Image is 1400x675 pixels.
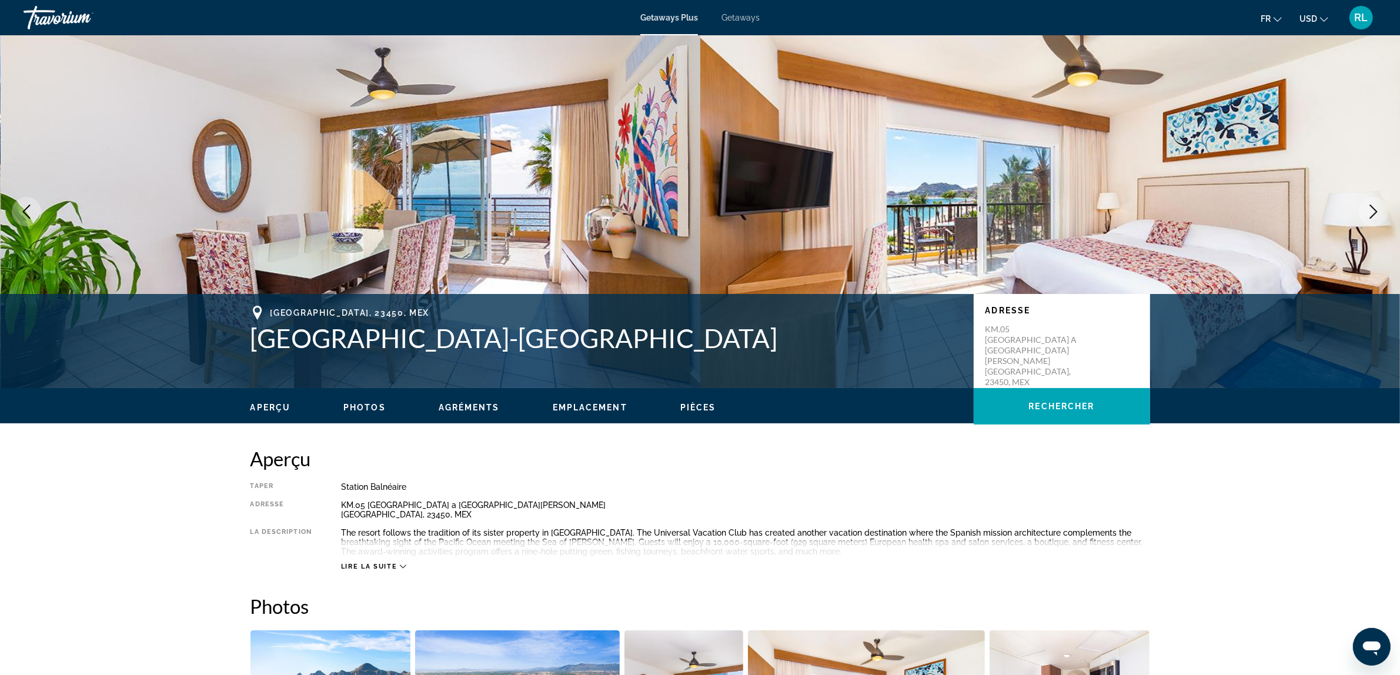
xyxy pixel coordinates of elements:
[270,308,430,318] span: [GEOGRAPHIC_DATA], 23450, MEX
[1346,5,1376,30] button: User Menu
[553,402,627,413] button: Emplacement
[680,402,716,413] button: Pièces
[974,388,1150,425] button: Rechercher
[1355,12,1368,24] span: RL
[250,528,312,556] div: La description
[343,403,386,412] span: Photos
[24,2,141,33] a: Travorium
[250,403,291,412] span: Aperçu
[1359,197,1388,226] button: Next image
[250,323,962,353] h1: [GEOGRAPHIC_DATA]-[GEOGRAPHIC_DATA]
[439,402,500,413] button: Agréments
[1299,14,1317,24] span: USD
[341,528,1150,556] div: The resort follows the tradition of its sister property in [GEOGRAPHIC_DATA]. The Universal Vacat...
[250,402,291,413] button: Aperçu
[439,403,500,412] span: Agréments
[985,306,1138,315] p: Adresse
[250,594,1150,618] h2: Photos
[250,482,312,492] div: Taper
[640,13,698,22] a: Getaways Plus
[1261,10,1282,27] button: Change language
[1299,10,1328,27] button: Change currency
[1029,402,1095,411] span: Rechercher
[1353,628,1391,666] iframe: Bouton de lancement de la fenêtre de messagerie
[341,563,397,570] span: Lire la suite
[250,500,312,519] div: Adresse
[1261,14,1271,24] span: fr
[341,500,1150,519] div: KM.05 [GEOGRAPHIC_DATA] a [GEOGRAPHIC_DATA][PERSON_NAME] [GEOGRAPHIC_DATA], 23450, MEX
[985,324,1080,387] p: KM.05 [GEOGRAPHIC_DATA] a [GEOGRAPHIC_DATA][PERSON_NAME] [GEOGRAPHIC_DATA], 23450, MEX
[343,402,386,413] button: Photos
[553,403,627,412] span: Emplacement
[341,562,406,571] button: Lire la suite
[721,13,760,22] a: Getaways
[680,403,716,412] span: Pièces
[341,482,1150,492] div: Station balnéaire
[250,447,1150,470] h2: Aperçu
[12,197,41,226] button: Previous image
